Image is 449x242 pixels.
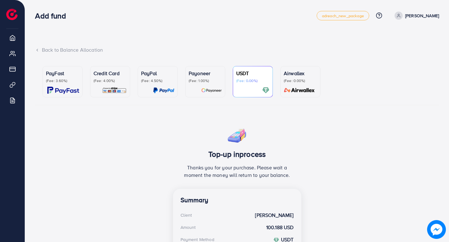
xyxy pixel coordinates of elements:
[181,212,192,218] div: Client
[189,78,222,83] p: (Fee: 1.00%)
[427,220,446,239] img: image
[236,70,269,77] p: USDT
[35,46,439,54] div: Back to Balance Allocation
[94,70,127,77] p: Credit Card
[322,14,364,18] span: adreach_new_package
[141,70,174,77] p: PayPal
[181,224,196,230] div: Amount
[236,78,269,83] p: (Fee: 0.00%)
[181,164,294,179] p: Thanks you for your purchase. Please wait a moment the money will return to your balance.
[405,12,439,19] p: [PERSON_NAME]
[35,11,71,20] h3: Add fund
[189,70,222,77] p: Payoneer
[266,224,294,231] strong: 100.188 USD
[262,87,269,94] img: card
[94,78,127,83] p: (Fee: 4.00%)
[141,78,174,83] p: (Fee: 4.50%)
[181,150,294,159] h3: Top-up inprocess
[284,78,317,83] p: (Fee: 0.00%)
[317,11,369,20] a: adreach_new_package
[46,70,79,77] p: PayFast
[47,87,79,94] img: card
[6,9,18,20] img: logo
[46,78,79,83] p: (Fee: 3.60%)
[153,87,174,94] img: card
[284,70,317,77] p: Airwallex
[255,212,293,219] strong: [PERSON_NAME]
[102,87,127,94] img: card
[227,124,247,145] img: success
[181,196,294,204] h4: Summary
[392,12,439,20] a: [PERSON_NAME]
[282,87,317,94] img: card
[201,87,222,94] img: card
